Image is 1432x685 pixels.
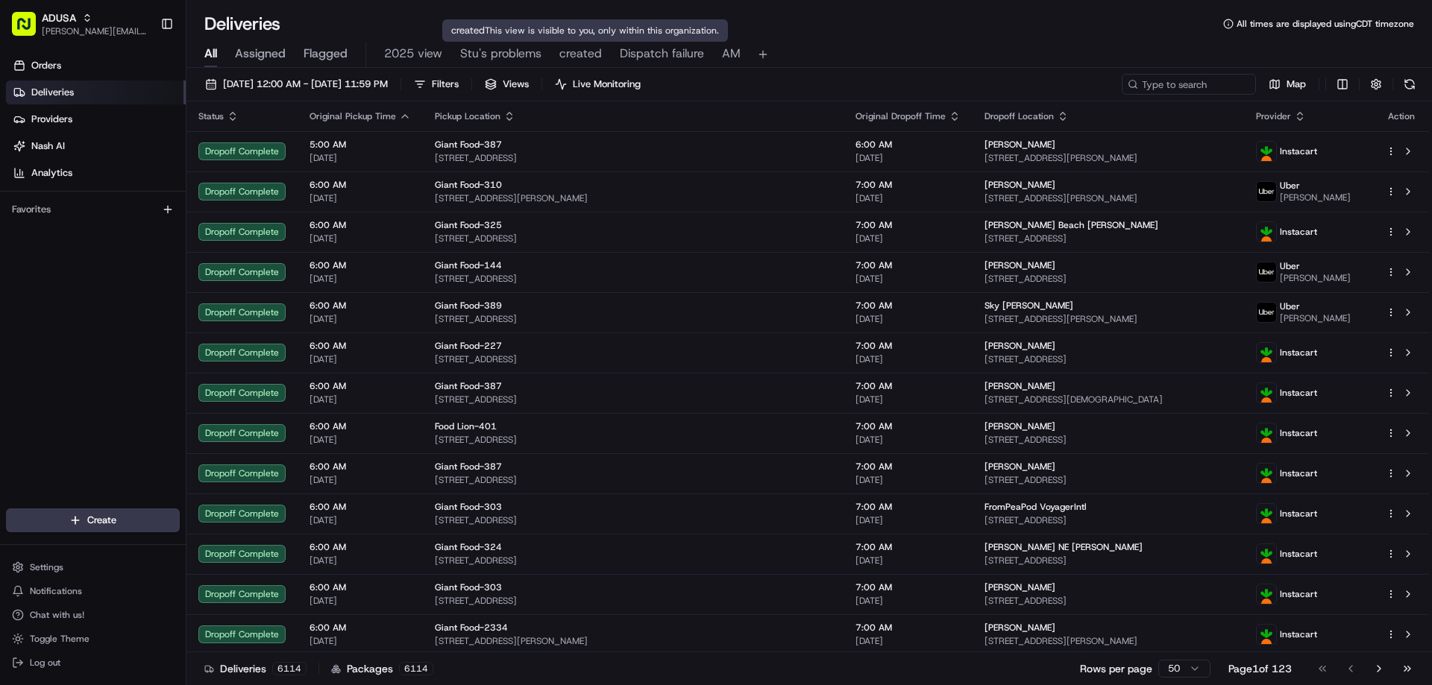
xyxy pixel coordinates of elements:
span: Giant Food-387 [435,461,502,473]
span: [STREET_ADDRESS] [435,474,832,486]
span: [DATE] [310,474,411,486]
span: [DATE] [310,233,411,244]
span: Giant Food-144 [435,259,502,271]
img: Nash [15,15,45,45]
span: Instacart [1280,427,1317,439]
span: [STREET_ADDRESS] [984,555,1232,566]
img: profile_instacart_ahold_partner.png [1257,544,1276,564]
span: 6:00 AM [310,179,411,191]
span: API Documentation [141,216,239,231]
span: [DATE] [855,192,961,204]
img: profile_instacart_ahold_partner.png [1257,423,1276,443]
span: created [559,45,602,63]
button: Notifications [6,581,180,602]
span: [DATE] [855,273,961,285]
span: Providers [31,113,72,126]
span: 6:00 AM [310,420,411,432]
div: Action [1386,110,1417,122]
span: FromPeaPod VoyagerIntl [984,501,1087,513]
span: [STREET_ADDRESS] [435,353,832,365]
span: [DATE] [855,635,961,647]
span: [DATE] [855,353,961,365]
button: Live Monitoring [548,74,647,95]
span: Giant Food-324 [435,541,502,553]
span: Analytics [31,166,72,180]
span: [STREET_ADDRESS] [435,233,832,244]
span: 7:00 AM [855,219,961,231]
span: 6:00 AM [310,622,411,634]
img: profile_instacart_ahold_partner.png [1257,464,1276,483]
span: Instacart [1280,467,1317,479]
button: Refresh [1399,74,1420,95]
span: Status [198,110,224,122]
span: 7:00 AM [855,179,961,191]
span: 2025 view [384,45,442,63]
button: ADUSA[PERSON_NAME][EMAIL_ADDRESS][PERSON_NAME][DOMAIN_NAME] [6,6,154,42]
span: Instacart [1280,508,1317,520]
div: Page 1 of 123 [1228,661,1292,676]
span: [STREET_ADDRESS] [435,595,832,607]
span: 6:00 AM [310,380,411,392]
span: [DATE] [310,192,411,204]
span: Instacart [1280,588,1317,600]
span: [STREET_ADDRESS] [984,233,1232,244]
button: [PERSON_NAME][EMAIL_ADDRESS][PERSON_NAME][DOMAIN_NAME] [42,25,148,37]
span: Flagged [304,45,348,63]
span: [DATE] [310,152,411,164]
button: Toggle Theme [6,628,180,649]
span: [PERSON_NAME] Beach [PERSON_NAME] [984,219,1158,231]
button: Map [1262,74,1313,95]
span: 7:00 AM [855,622,961,634]
img: profile_uber_ahold_partner.png [1257,182,1276,201]
span: All times are displayed using CDT timezone [1237,18,1414,30]
span: [STREET_ADDRESS] [435,514,832,526]
span: [STREET_ADDRESS][PERSON_NAME] [435,635,832,647]
img: profile_instacart_ahold_partner.png [1257,504,1276,523]
img: profile_uber_ahold_partner.png [1257,303,1276,322]
span: Giant Food-325 [435,219,502,231]
span: [DATE] [310,273,411,285]
button: [DATE] 12:00 AM - [DATE] 11:59 PM [198,74,395,95]
span: 7:00 AM [855,380,961,392]
span: Giant Food-303 [435,581,502,593]
span: [PERSON_NAME] NE [PERSON_NAME] [984,541,1143,553]
span: Views [503,78,529,91]
span: AM [722,45,741,63]
span: Uber [1280,260,1300,272]
span: [STREET_ADDRESS][DEMOGRAPHIC_DATA] [984,394,1232,405]
span: 6:00 AM [310,259,411,271]
span: Stu's problems [460,45,541,63]
span: 7:00 AM [855,340,961,352]
button: Filters [407,74,465,95]
span: [DATE] [855,595,961,607]
button: Start new chat [254,147,271,165]
img: profile_instacart_ahold_partner.png [1257,383,1276,403]
span: [STREET_ADDRESS] [984,434,1232,446]
span: [STREET_ADDRESS] [984,595,1232,607]
span: Deliveries [31,86,74,99]
span: [DATE] [310,394,411,405]
span: Live Monitoring [573,78,641,91]
span: [PERSON_NAME] [984,179,1055,191]
div: Favorites [6,198,180,221]
img: profile_instacart_ahold_partner.png [1257,222,1276,242]
div: Packages [331,661,433,676]
img: profile_instacart_ahold_partner.png [1257,584,1276,604]
span: Filters [432,78,459,91]
span: [DATE] [855,434,961,446]
a: Powered byPylon [105,252,180,264]
span: 7:00 AM [855,420,961,432]
h1: Deliveries [204,12,280,36]
span: Giant Food-227 [435,340,502,352]
span: [STREET_ADDRESS][PERSON_NAME] [435,192,832,204]
span: Instacart [1280,145,1317,157]
span: Pickup Location [435,110,500,122]
span: Create [87,514,116,527]
span: [DATE] [855,152,961,164]
span: [STREET_ADDRESS] [984,353,1232,365]
span: Provider [1256,110,1291,122]
span: 6:00 AM [855,139,961,151]
span: [DATE] [855,474,961,486]
img: profile_instacart_ahold_partner.png [1257,343,1276,362]
a: Deliveries [6,81,186,104]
